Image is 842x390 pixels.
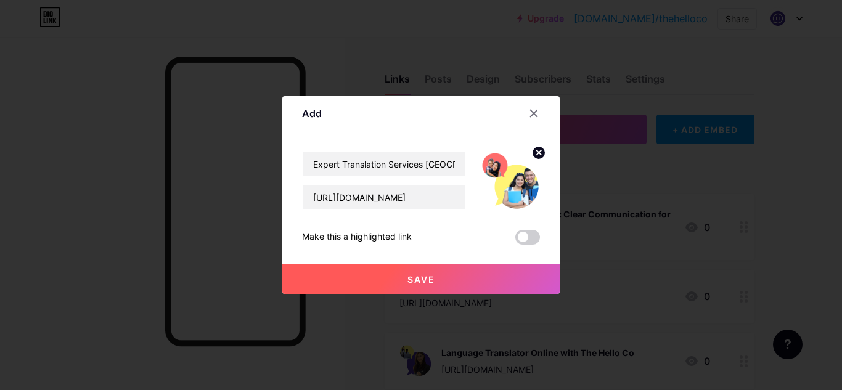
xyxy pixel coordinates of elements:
span: Save [407,274,435,285]
button: Save [282,264,560,294]
img: link_thumbnail [481,151,540,210]
div: Make this a highlighted link [302,230,412,245]
div: Add [302,106,322,121]
input: Title [303,152,465,176]
input: URL [303,185,465,209]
